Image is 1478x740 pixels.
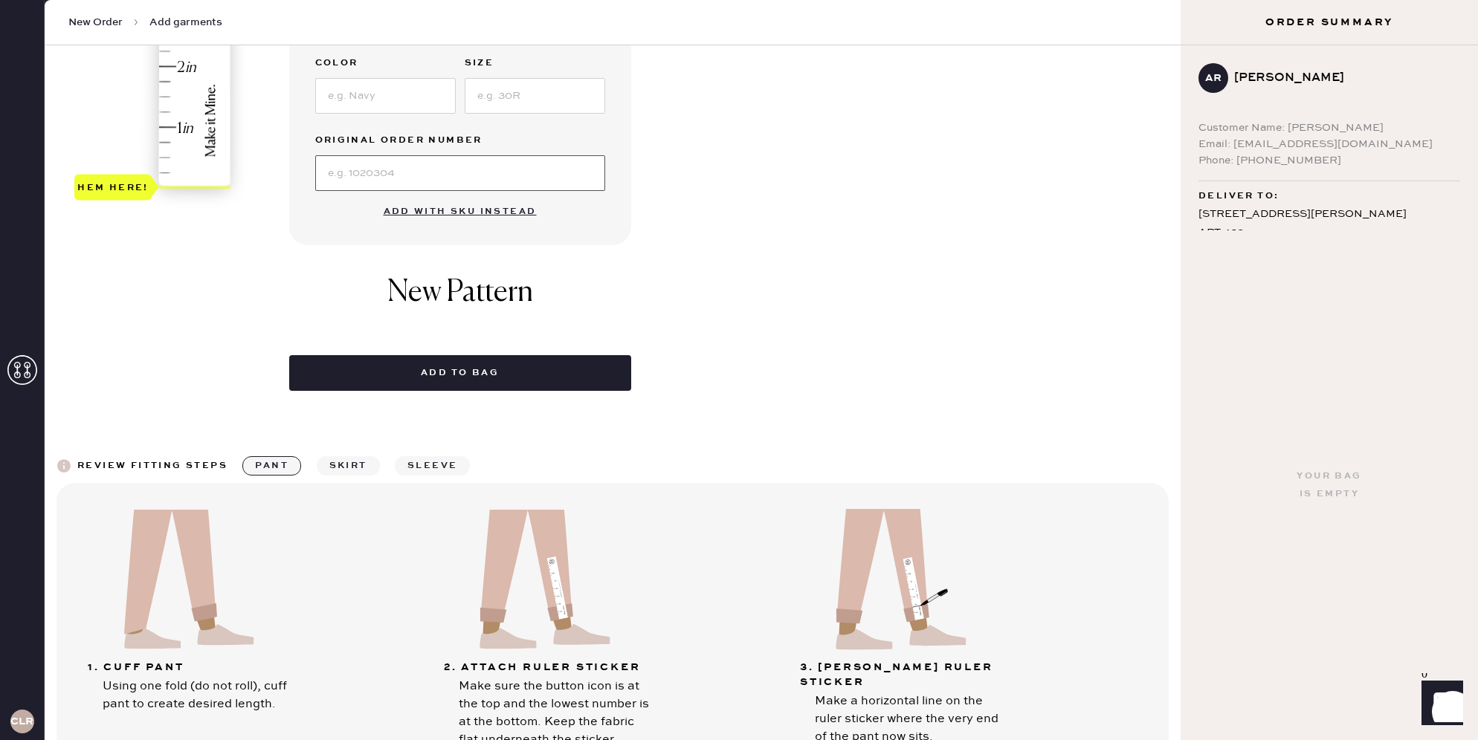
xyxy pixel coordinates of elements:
[465,54,605,72] label: Size
[387,275,533,325] h1: New Pattern
[315,54,456,72] label: Color
[833,505,966,654] img: pant-step3.svg
[77,178,149,196] div: Hem here!
[1181,15,1478,30] h3: Order Summary
[395,456,470,476] button: sleeve
[375,197,546,227] button: Add with SKU instead
[1297,467,1361,503] div: Your bag is empty
[149,15,222,30] span: Add garments
[315,155,605,191] input: e.g. 1020304
[465,78,605,114] input: e.g. 30R
[315,132,605,149] label: Original Order Number
[242,456,301,476] button: pant
[317,456,380,476] button: skirt
[444,660,652,675] div: 2. Attach ruler sticker
[10,716,33,727] h3: CLR
[1198,205,1460,262] div: [STREET_ADDRESS][PERSON_NAME] APT 438 Santa [PERSON_NAME] , CA 95054
[1198,152,1460,169] div: Phone: [PHONE_NUMBER]
[1234,69,1448,87] div: [PERSON_NAME]
[1198,136,1460,152] div: Email: [EMAIL_ADDRESS][DOMAIN_NAME]
[1205,73,1222,83] h3: AR
[477,505,610,654] img: pant-step2.svg
[289,355,631,391] button: Add to bag
[1198,120,1460,136] div: Customer Name: [PERSON_NAME]
[800,660,1008,689] div: 3. [PERSON_NAME] ruler sticker
[77,457,227,475] div: Review fitting steps
[1198,187,1279,205] span: Deliver to:
[103,678,300,713] div: Using one fold (do not roll), cuff pant to create desired length.
[88,660,296,675] div: 1. Cuff pant
[120,505,254,654] img: pant-step1.svg
[1407,673,1471,737] iframe: Front Chat
[68,15,123,30] span: New Order
[315,78,456,114] input: e.g. Navy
